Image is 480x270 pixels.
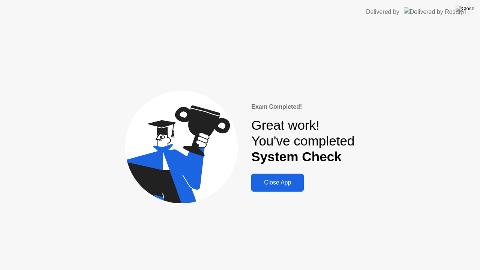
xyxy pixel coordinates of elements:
img: Close [456,6,474,12]
div: Delivered by [366,7,399,16]
img: Delivered by Rosalyn [404,7,466,16]
div: Exam Completed! [251,102,354,111]
div: Close App [253,179,301,186]
button: Close App [251,174,304,192]
div: Great work! You've completed [251,117,354,165]
b: System Check [251,149,342,164]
